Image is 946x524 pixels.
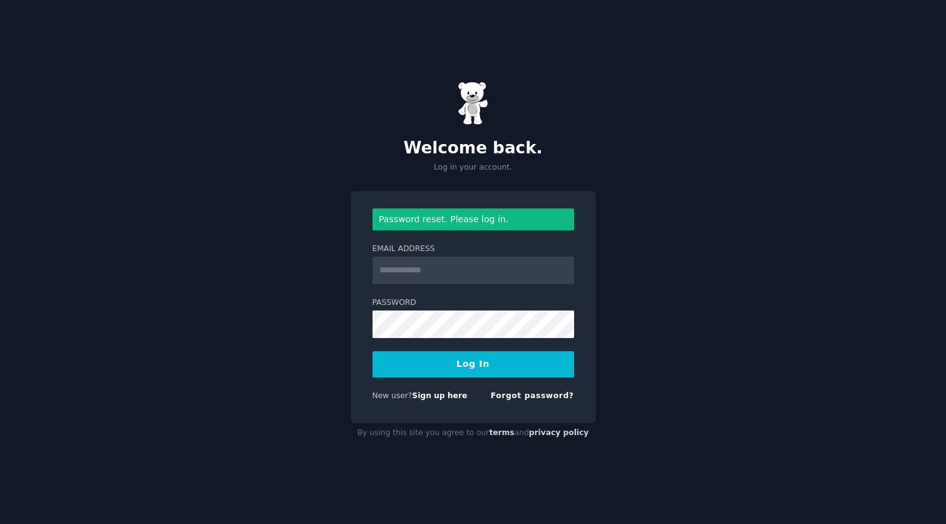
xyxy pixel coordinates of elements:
[373,351,574,378] button: Log In
[412,391,467,400] a: Sign up here
[489,428,514,437] a: terms
[458,81,489,125] img: Gummy Bear
[373,391,413,400] span: New user?
[351,162,596,173] p: Log in your account.
[491,391,574,400] a: Forgot password?
[373,208,574,230] div: Password reset. Please log in.
[373,244,574,255] label: Email Address
[373,297,574,309] label: Password
[529,428,589,437] a: privacy policy
[351,138,596,158] h2: Welcome back.
[351,423,596,443] div: By using this site you agree to our and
